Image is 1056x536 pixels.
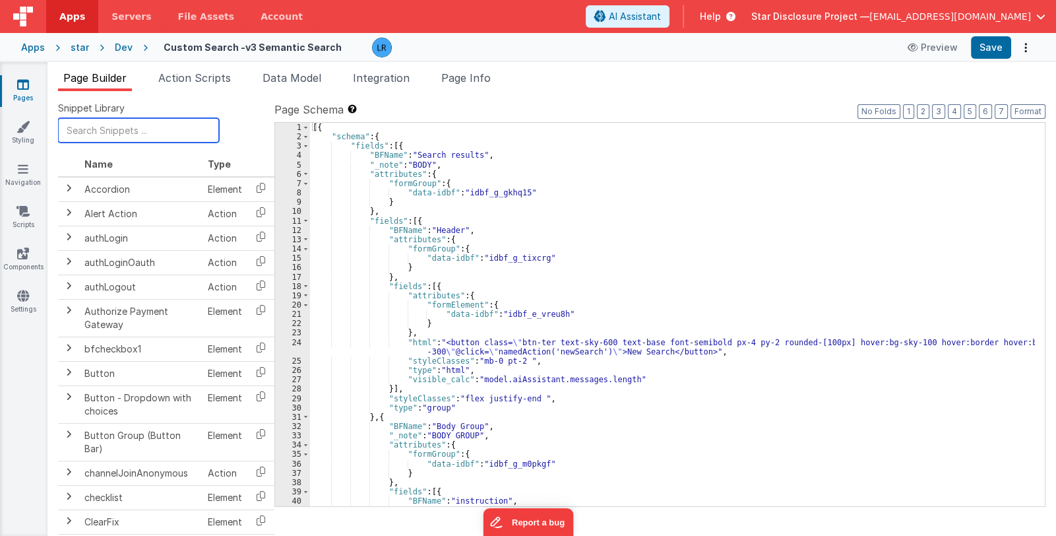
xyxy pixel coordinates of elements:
[202,510,247,534] td: Element
[751,10,1045,23] button: Star Disclosure Project — [EMAIL_ADDRESS][DOMAIN_NAME]
[79,461,202,485] td: channelJoinAnonymous
[202,250,247,275] td: Action
[275,384,310,393] div: 28
[700,10,721,23] span: Help
[164,42,342,52] h4: Custom Search -v3 Semantic Search
[869,10,1031,23] span: [EMAIL_ADDRESS][DOMAIN_NAME]
[275,291,310,300] div: 19
[373,38,391,57] img: 0cc89ea87d3ef7af341bf65f2365a7ce
[275,244,310,253] div: 14
[79,423,202,461] td: Button Group (Button Bar)
[275,179,310,188] div: 7
[275,506,310,515] div: 41
[275,151,310,160] div: 4
[79,361,202,385] td: Button
[178,10,235,23] span: File Assets
[59,10,85,23] span: Apps
[275,496,310,506] div: 40
[79,485,202,510] td: checklist
[903,104,914,119] button: 1
[79,177,202,202] td: Accordion
[158,71,231,84] span: Action Scripts
[275,217,310,226] div: 11
[275,338,310,356] div: 24
[202,177,247,202] td: Element
[995,104,1008,119] button: 7
[275,469,310,478] div: 37
[63,71,127,84] span: Page Builder
[111,10,151,23] span: Servers
[964,104,976,119] button: 5
[263,71,321,84] span: Data Model
[353,71,410,84] span: Integration
[275,282,310,291] div: 18
[275,478,310,487] div: 38
[275,197,310,207] div: 9
[275,273,310,282] div: 17
[275,403,310,413] div: 30
[275,300,310,310] div: 20
[275,366,310,375] div: 26
[275,207,310,216] div: 10
[275,394,310,403] div: 29
[79,510,202,534] td: ClearFix
[79,201,202,226] td: Alert Action
[609,10,661,23] span: AI Assistant
[275,328,310,337] div: 23
[79,299,202,337] td: Authorize Payment Gateway
[275,413,310,422] div: 31
[275,319,310,328] div: 22
[483,508,573,536] iframe: Marker.io feedback button
[202,201,247,226] td: Action
[202,275,247,299] td: Action
[115,41,133,54] div: Dev
[275,431,310,440] div: 33
[274,102,344,117] span: Page Schema
[586,5,669,28] button: AI Assistant
[275,440,310,450] div: 34
[275,422,310,431] div: 32
[979,104,992,119] button: 6
[202,337,247,361] td: Element
[202,226,247,250] td: Action
[857,104,900,119] button: No Folds
[275,356,310,366] div: 25
[275,487,310,496] div: 39
[202,385,247,423] td: Element
[79,275,202,299] td: authLogout
[275,170,310,179] div: 6
[275,375,310,384] div: 27
[948,104,961,119] button: 4
[275,263,310,272] div: 16
[202,299,247,337] td: Element
[275,123,310,132] div: 1
[275,160,310,170] div: 5
[275,226,310,235] div: 12
[275,310,310,319] div: 21
[71,41,89,54] div: star
[1016,38,1035,57] button: Options
[275,459,310,469] div: 36
[58,118,219,143] input: Search Snippets ...
[900,37,966,58] button: Preview
[275,253,310,263] div: 15
[275,141,310,151] div: 3
[917,104,929,119] button: 2
[79,337,202,361] td: bfcheckbox1
[208,158,231,170] span: Type
[275,450,310,459] div: 35
[79,250,202,275] td: authLoginOauth
[202,461,247,485] td: Action
[202,485,247,510] td: Element
[1010,104,1045,119] button: Format
[275,188,310,197] div: 8
[275,235,310,244] div: 13
[202,423,247,461] td: Element
[202,361,247,385] td: Element
[275,132,310,141] div: 2
[84,158,113,170] span: Name
[79,226,202,250] td: authLogin
[971,36,1011,59] button: Save
[932,104,945,119] button: 3
[441,71,491,84] span: Page Info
